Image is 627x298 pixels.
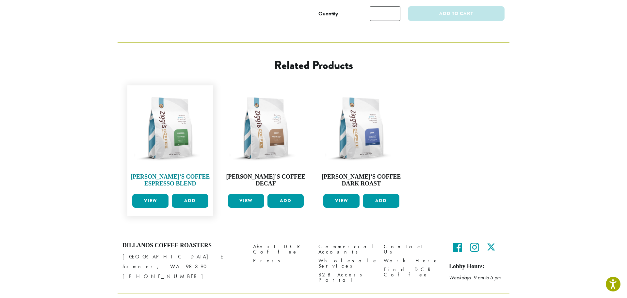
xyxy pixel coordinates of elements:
a: View [323,194,360,208]
a: Wholesale Services [318,256,374,270]
img: Ziggis-Decaf-Blend-12-oz.png [226,89,306,168]
a: [PERSON_NAME]’s Coffee Decaf [226,89,306,191]
h2: Related products [170,58,457,72]
em: Weekdays 9 am to 5 pm [449,274,501,281]
a: View [132,194,169,208]
img: Ziggis-Espresso-Blend-12-oz.png [131,89,210,168]
button: Add to cart [408,6,505,21]
button: Add [172,194,208,208]
h4: [PERSON_NAME]’s Coffee Espresso Blend [131,173,210,187]
a: Press [253,256,309,265]
a: Find DCR Coffee [384,265,439,279]
a: Commercial Accounts [318,242,374,256]
a: Work Here [384,256,439,265]
h4: [PERSON_NAME]’s Coffee Dark Roast [322,173,401,187]
h5: Lobby Hours: [449,263,505,270]
img: Ziggis-Dark-Blend-12-oz.png [322,89,401,168]
h4: [PERSON_NAME]’s Coffee Decaf [226,173,306,187]
a: B2B Access Portal [318,270,374,284]
a: View [228,194,264,208]
p: [GEOGRAPHIC_DATA] E Sumner, WA 98390 [PHONE_NUMBER] [122,252,243,281]
div: Quantity [318,10,338,18]
a: [PERSON_NAME]’s Coffee Espresso Blend [131,89,210,191]
button: Add [267,194,304,208]
a: [PERSON_NAME]’s Coffee Dark Roast [322,89,401,191]
a: Contact Us [384,242,439,256]
input: Product quantity [370,6,400,21]
h4: Dillanos Coffee Roasters [122,242,243,249]
button: Add [363,194,399,208]
a: About DCR Coffee [253,242,309,256]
